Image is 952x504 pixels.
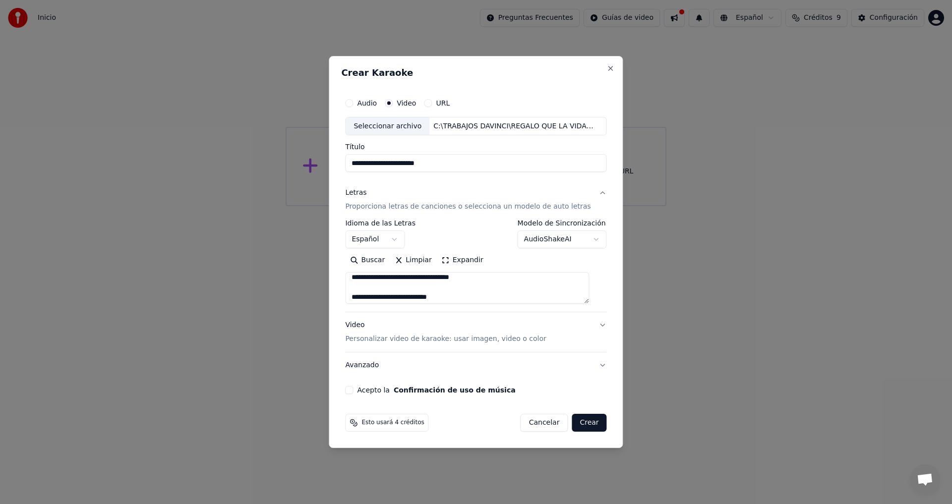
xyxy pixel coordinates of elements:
[345,253,390,269] button: Buscar
[357,100,377,107] label: Audio
[437,253,488,269] button: Expandir
[345,180,606,220] button: LetrasProporciona letras de canciones o selecciona un modelo de auto letras
[345,313,606,352] button: VideoPersonalizar video de karaoke: usar imagen, video o color
[345,220,416,227] label: Idioma de las Letras
[345,202,591,212] p: Proporciona letras de canciones o selecciona un modelo de auto letras
[572,414,606,432] button: Crear
[436,100,450,107] label: URL
[345,352,606,378] button: Avanzado
[521,414,568,432] button: Cancelar
[394,387,516,393] button: Acepto la
[345,321,546,344] div: Video
[397,100,416,107] label: Video
[518,220,607,227] label: Modelo de Sincronización
[345,188,366,198] div: Letras
[361,419,424,427] span: Esto usará 4 créditos
[345,144,606,151] label: Título
[390,253,436,269] button: Limpiar
[345,220,606,312] div: LetrasProporciona letras de canciones o selecciona un modelo de auto letras
[357,387,515,393] label: Acepto la
[429,121,598,131] div: C:\TRABAJOS DAVINCI\REGALO QUE LA VIDA ME DIO\VIDEO\REGALO QUE LA VIDA ME DIO.mp4
[345,334,546,344] p: Personalizar video de karaoke: usar imagen, video o color
[341,68,610,77] h2: Crear Karaoke
[346,117,429,135] div: Seleccionar archivo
